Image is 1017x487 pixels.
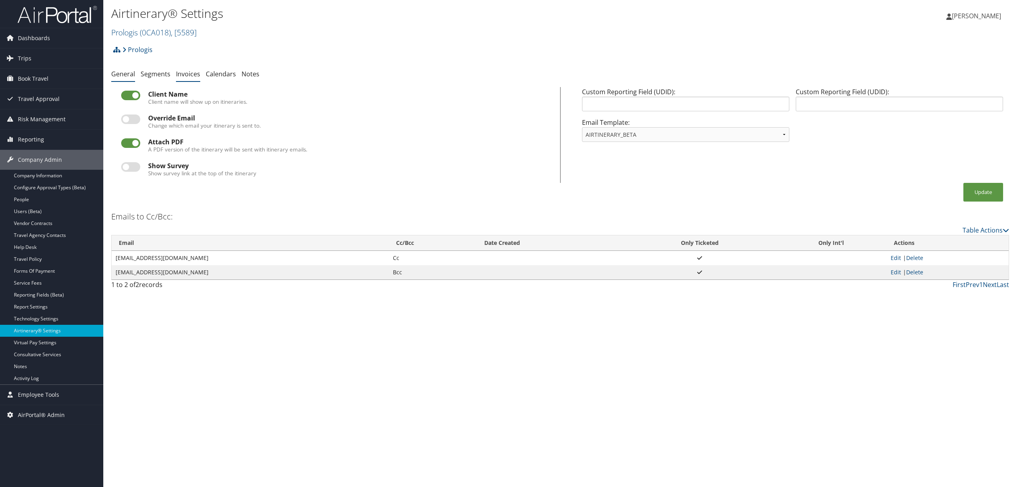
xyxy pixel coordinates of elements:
a: Edit [891,254,901,262]
td: | [887,265,1009,279]
th: Only Ticketed: activate to sort column ascending [624,235,775,251]
a: Delete [906,268,923,276]
span: [PERSON_NAME] [952,12,1001,20]
span: Risk Management [18,109,66,129]
td: | [887,251,1009,265]
span: AirPortal® Admin [18,405,65,425]
span: 2 [135,280,139,289]
th: Only Int'l: activate to sort column ascending [775,235,887,251]
td: Bcc [389,265,477,279]
a: First [953,280,966,289]
a: Prologis [122,42,153,58]
th: Cc/Bcc: activate to sort column ascending [389,235,477,251]
span: Trips [18,49,31,68]
div: Override Email [148,114,550,122]
a: Notes [242,70,259,78]
label: Client name will show up on itineraries. [148,98,247,106]
a: Last [997,280,1009,289]
a: Edit [891,268,901,276]
div: Custom Reporting Field (UDID): [579,87,793,118]
td: [EMAIL_ADDRESS][DOMAIN_NAME] [112,265,389,279]
td: [EMAIL_ADDRESS][DOMAIN_NAME] [112,251,389,265]
label: A PDF version of the itinerary will be sent with itinerary emails. [148,146,307,153]
span: ( 0CA018 ) [140,27,171,38]
div: Email Template: [579,118,793,148]
th: Date Created: activate to sort column ascending [477,235,624,251]
span: Book Travel [18,69,48,89]
h3: Emails to Cc/Bcc: [111,211,173,222]
a: Prev [966,280,979,289]
th: Actions [887,235,1009,251]
a: Calendars [206,70,236,78]
a: [PERSON_NAME] [946,4,1009,28]
a: 1 [979,280,983,289]
a: Segments [141,70,170,78]
div: 1 to 2 of records [111,280,331,293]
span: , [ 5589 ] [171,27,197,38]
a: Prologis [111,27,197,38]
span: Company Admin [18,150,62,170]
a: Invoices [176,70,200,78]
span: Reporting [18,130,44,149]
div: Client Name [148,91,550,98]
a: General [111,70,135,78]
h1: Airtinerary® Settings [111,5,710,22]
td: Cc [389,251,477,265]
a: Table Actions [963,226,1009,235]
span: Dashboards [18,28,50,48]
th: Email: activate to sort column ascending [112,235,389,251]
button: Update [963,183,1003,202]
span: Travel Approval [18,89,60,109]
span: Employee Tools [18,385,59,405]
div: Attach PDF [148,138,550,146]
a: Delete [906,254,923,262]
div: Show Survey [148,162,550,169]
label: Change which email your itinerary is sent to. [148,122,261,130]
label: Show survey link at the top of the itinerary [148,169,256,177]
img: airportal-logo.png [17,5,97,24]
a: Next [983,280,997,289]
div: Custom Reporting Field (UDID): [793,87,1006,118]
